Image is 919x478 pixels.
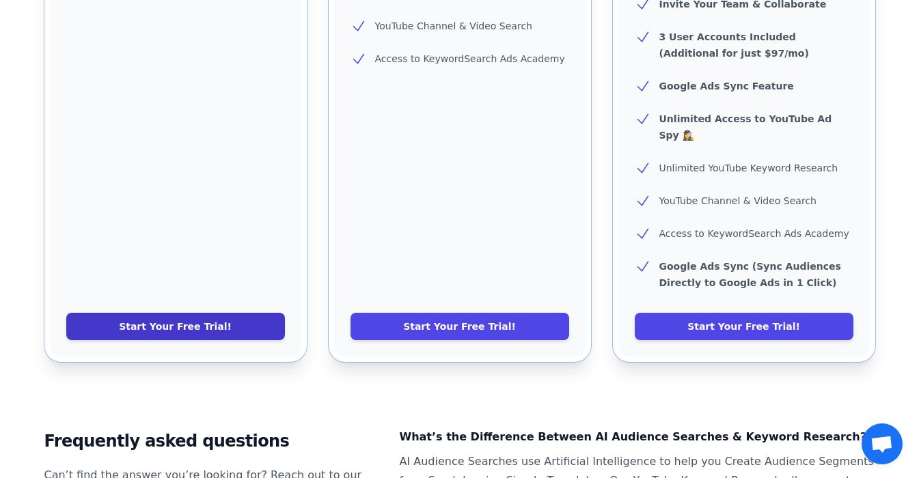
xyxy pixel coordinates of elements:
[659,228,849,239] span: Access to KeywordSearch Ads Academy
[659,163,838,173] span: Unlimited YouTube Keyword Research
[635,313,853,340] a: Start Your Free Trial!
[351,313,569,340] a: Start Your Free Trial!
[659,113,832,141] b: Unlimited Access to YouTube Ad Spy 🕵️‍♀️
[659,81,794,92] b: Google Ads Sync Feature
[375,20,532,31] span: YouTube Channel & Video Search
[862,423,903,464] a: Ouvrir le chat
[659,261,841,288] b: Google Ads Sync (Sync Audiences Directly to Google Ads in 1 Click)
[659,195,817,206] span: YouTube Channel & Video Search
[659,31,809,59] b: 3 User Accounts Included (Additional for just $97/mo)
[375,53,565,64] span: Access to KeywordSearch Ads Academy
[66,313,285,340] a: Start Your Free Trial!
[400,427,875,447] dt: What’s the Difference Between AI Audience Searches & Keyword Research?
[44,427,378,455] h2: Frequently asked questions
